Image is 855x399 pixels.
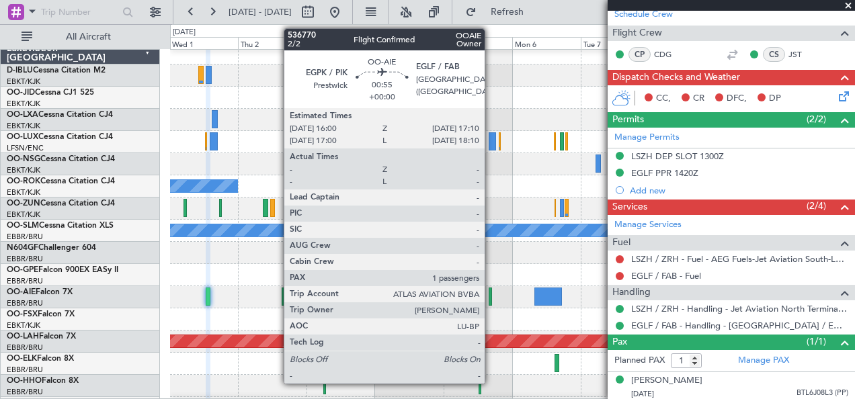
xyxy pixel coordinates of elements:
span: DFC, [727,92,747,105]
a: OO-AIEFalcon 7X [7,288,73,296]
span: OO-HHO [7,377,42,385]
span: D-IBLU [7,66,33,75]
span: [DATE] - [DATE] [229,6,292,18]
a: EBBR/BRU [7,387,43,397]
a: OO-ROKCessna Citation CJ4 [7,177,115,185]
a: CDG [654,48,684,60]
a: EBKT/KJK [7,165,40,175]
span: OO-NSG [7,155,40,163]
a: D-IBLUCessna Citation M2 [7,66,106,75]
span: OO-SLM [7,222,39,230]
span: CC, [656,92,671,105]
span: BTL6J08L3 (PP) [797,388,848,399]
a: LSZH / ZRH - Handling - Jet Aviation North Terminal LSZH / ZRH [631,303,848,314]
div: EGLF PPR 1420Z [631,167,698,179]
div: Add new [630,185,848,196]
a: OO-LXACessna Citation CJ4 [7,111,113,119]
span: Refresh [479,7,536,17]
div: Fri 3 [307,37,375,49]
span: OO-AIE [7,288,36,296]
a: JST [788,48,819,60]
a: OO-GPEFalcon 900EX EASy II [7,266,118,274]
a: Manage PAX [738,354,789,367]
a: EGLF / FAB - Fuel [631,270,701,281]
a: OO-HHOFalcon 8X [7,377,79,385]
span: Dispatch Checks and Weather [612,70,740,85]
a: OO-FSXFalcon 7X [7,310,75,318]
span: Pax [612,335,627,350]
span: OO-JID [7,89,35,97]
a: EBBR/BRU [7,298,43,308]
span: OO-ELK [7,355,37,363]
a: Schedule Crew [614,8,673,21]
a: EBBR/BRU [7,276,43,286]
span: OO-ZUN [7,199,40,208]
a: EBBR/BRU [7,343,43,353]
a: OO-SLMCessna Citation XLS [7,222,114,230]
div: Thu 2 [238,37,307,49]
span: OO-FSX [7,310,38,318]
a: EBBR/BRU [7,365,43,375]
a: OO-NSGCessna Citation CJ4 [7,155,115,163]
div: CP [628,47,651,62]
div: LSZH DEP SLOT 1300Z [631,150,724,162]
span: OO-ROK [7,177,40,185]
a: OO-LUXCessna Citation CJ4 [7,133,113,141]
div: CS [763,47,785,62]
a: OO-LAHFalcon 7X [7,332,76,341]
a: LSZH / ZRH - Fuel - AEG Fuels-Jet Aviation South-LSZH/ZRH [631,253,848,265]
a: EBKT/KJK [7,187,40,197]
span: Flight Crew [612,26,662,41]
span: (2/4) [807,199,826,213]
button: Refresh [459,1,540,23]
a: Manage Services [614,218,682,232]
span: OO-LUX [7,133,38,141]
span: DP [769,92,781,105]
a: EBKT/KJK [7,99,40,109]
a: OO-ZUNCessna Citation CJ4 [7,199,115,208]
a: OO-ELKFalcon 8X [7,355,74,363]
div: Mon 6 [512,37,581,49]
span: N604GF [7,244,38,252]
div: [DATE] [173,27,196,38]
a: EBBR/BRU [7,254,43,264]
label: Planned PAX [614,354,665,367]
span: OO-LXA [7,111,38,119]
a: N604GFChallenger 604 [7,244,96,252]
a: EBBR/BRU [7,232,43,242]
a: EGLF / FAB - Handling - [GEOGRAPHIC_DATA] / EGLF / FAB [631,320,848,331]
a: EBKT/KJK [7,210,40,220]
input: Trip Number [41,2,118,22]
button: All Aircraft [15,26,146,48]
span: Handling [612,285,651,300]
a: EBKT/KJK [7,320,40,330]
div: Wed 1 [169,37,238,49]
span: (2/2) [807,112,826,126]
span: (1/1) [807,335,826,349]
a: EBKT/KJK [7,121,40,131]
span: Services [612,199,647,215]
span: CR [693,92,704,105]
a: EBKT/KJK [7,77,40,87]
a: LFSN/ENC [7,143,44,153]
span: All Aircraft [35,32,142,42]
span: Fuel [612,235,630,251]
span: OO-GPE [7,266,38,274]
a: OO-JIDCessna CJ1 525 [7,89,94,97]
span: Permits [612,112,644,128]
a: Manage Permits [614,131,680,144]
div: Sat 4 [375,37,444,49]
div: [PERSON_NAME] [631,374,702,388]
span: [DATE] [631,389,654,399]
span: OO-LAH [7,332,39,341]
div: Tue 7 [581,37,649,49]
div: Sun 5 [444,37,512,49]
